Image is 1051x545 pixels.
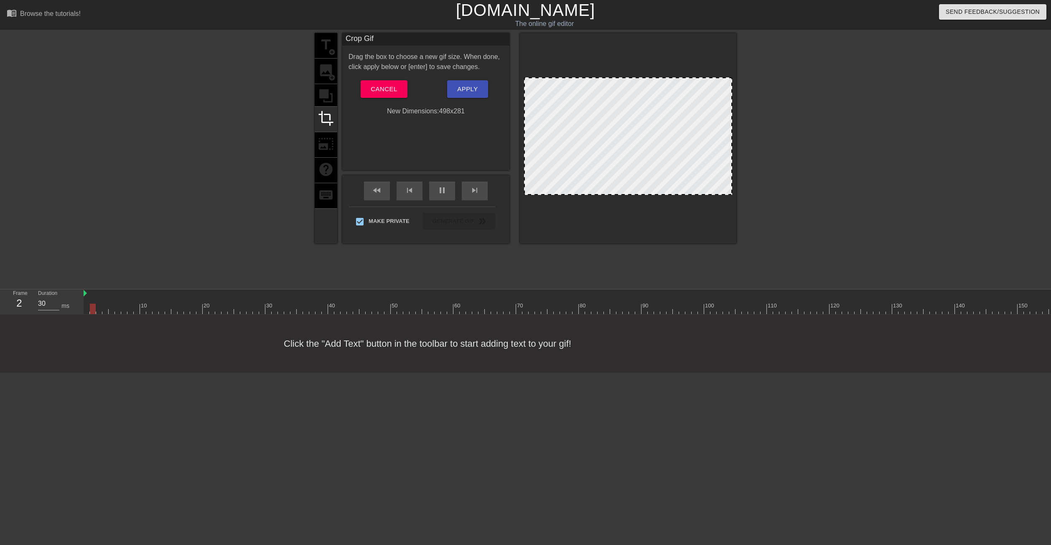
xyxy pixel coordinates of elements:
[454,302,462,310] div: 60
[956,302,966,310] div: 140
[1018,302,1029,310] div: 150
[456,1,595,19] a: [DOMAIN_NAME]
[580,302,587,310] div: 80
[768,302,778,310] div: 110
[61,302,69,310] div: ms
[437,185,447,195] span: pause
[342,33,509,46] div: Crop Gif
[371,84,397,95] span: Cancel
[405,185,415,195] span: skip_previous
[392,302,399,310] div: 50
[329,302,336,310] div: 40
[141,302,148,310] div: 10
[204,302,211,310] div: 20
[13,296,25,311] div: 2
[342,52,509,72] div: Drag the box to choose a new gif size. When done, click apply below or [enter] to save changes.
[7,289,32,314] div: Frame
[361,80,407,98] button: Cancel
[20,10,81,17] div: Browse the tutorials!
[372,185,382,195] span: fast_rewind
[470,185,480,195] span: skip_next
[939,4,1046,20] button: Send Feedback/Suggestion
[7,8,17,18] span: menu_book
[457,84,478,95] span: Apply
[447,80,488,98] button: Apply
[642,302,650,310] div: 90
[893,302,903,310] div: 130
[318,110,334,126] span: crop
[38,291,57,296] label: Duration
[7,8,81,21] a: Browse the tutorials!
[342,106,509,116] div: New Dimensions: 498 x 281
[266,302,274,310] div: 30
[369,217,410,225] span: Make Private
[517,302,524,310] div: 70
[705,302,715,310] div: 100
[354,19,734,29] div: The online gif editor
[830,302,841,310] div: 120
[946,7,1040,17] span: Send Feedback/Suggestion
